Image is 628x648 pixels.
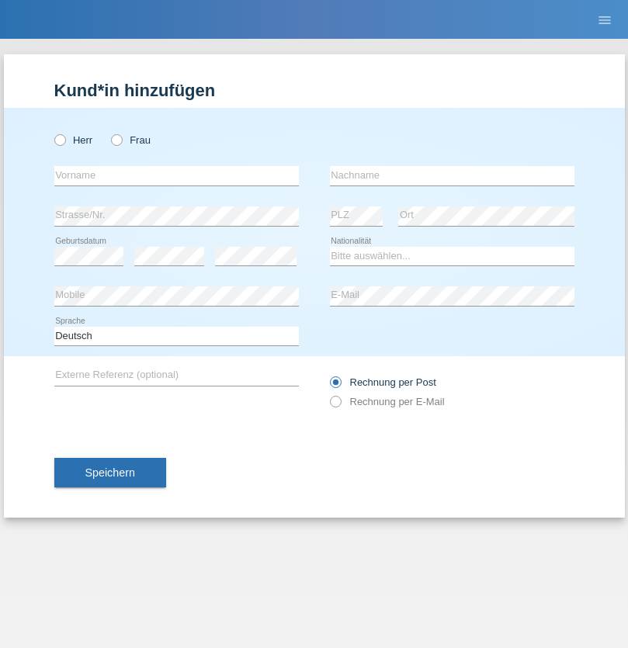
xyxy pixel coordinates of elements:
span: Speichern [85,466,135,479]
label: Herr [54,134,93,146]
input: Herr [54,134,64,144]
button: Speichern [54,458,166,487]
label: Frau [111,134,151,146]
h1: Kund*in hinzufügen [54,81,574,100]
i: menu [597,12,612,28]
input: Rechnung per Post [330,376,340,396]
input: Frau [111,134,121,144]
a: menu [589,15,620,24]
label: Rechnung per Post [330,376,436,388]
label: Rechnung per E-Mail [330,396,445,407]
input: Rechnung per E-Mail [330,396,340,415]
